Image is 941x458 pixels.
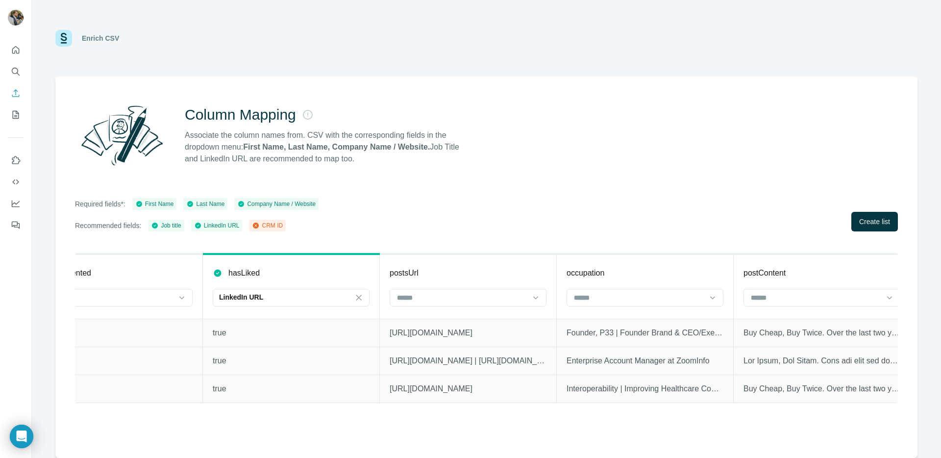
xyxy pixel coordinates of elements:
[743,267,786,279] p: postContent
[219,292,263,302] p: LinkedIn URL
[567,327,723,339] p: Founder, P33 | Founder Brand & CEO/Executive Comms for LinkedIn
[567,383,723,395] p: Interoperability | Improving Healthcare Communication
[135,200,174,208] div: First Name
[82,33,119,43] div: Enrich CSV
[151,221,181,230] div: Job title
[390,327,546,339] p: [URL][DOMAIN_NAME]
[252,221,283,230] div: CRM ID
[185,106,296,124] h2: Column Mapping
[567,355,723,367] p: Enterprise Account Manager at ZoomInfo
[213,383,370,395] p: true
[185,129,468,165] p: Associate the column names from. CSV with the corresponding fields in the dropdown menu: Job Titl...
[851,212,898,231] button: Create list
[186,200,224,208] div: Last Name
[213,355,370,367] p: true
[10,425,33,448] div: Open Intercom Messenger
[743,355,900,367] p: Lor Ipsum, Dol Sitam. Cons adi elit sed doeiu, tem inci utlaboreetdo magn aliquaen AdmiNimv-quisn...
[36,383,193,395] p: true
[390,355,546,367] p: [URL][DOMAIN_NAME] | [URL][DOMAIN_NAME]
[75,100,169,171] img: Surfe Illustration - Column Mapping
[743,383,900,395] p: Buy Cheap, Buy Twice. Over the last two years, low cost alternatives have promised ZoomInfo-quali...
[237,200,316,208] div: Company Name / Website
[55,30,72,47] img: Surfe Logo
[36,355,193,367] p: true
[194,221,240,230] div: LinkedIn URL
[390,267,419,279] p: postsUrl
[213,327,370,339] p: true
[8,152,24,169] button: Use Surfe on LinkedIn
[36,327,193,339] p: true
[390,383,546,395] p: [URL][DOMAIN_NAME]
[8,41,24,59] button: Quick start
[228,267,260,279] p: hasLiked
[8,10,24,25] img: Avatar
[859,217,890,227] span: Create list
[75,221,141,230] p: Recommended fields:
[243,143,430,151] strong: First Name, Last Name, Company Name / Website.
[8,173,24,191] button: Use Surfe API
[75,199,125,209] p: Required fields*:
[8,106,24,124] button: My lists
[8,84,24,102] button: Enrich CSV
[8,195,24,212] button: Dashboard
[567,267,604,279] p: occupation
[8,63,24,80] button: Search
[8,216,24,234] button: Feedback
[743,327,900,339] p: Buy Cheap, Buy Twice. Over the last two years, low cost alternatives have promised ZoomInfo-quali...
